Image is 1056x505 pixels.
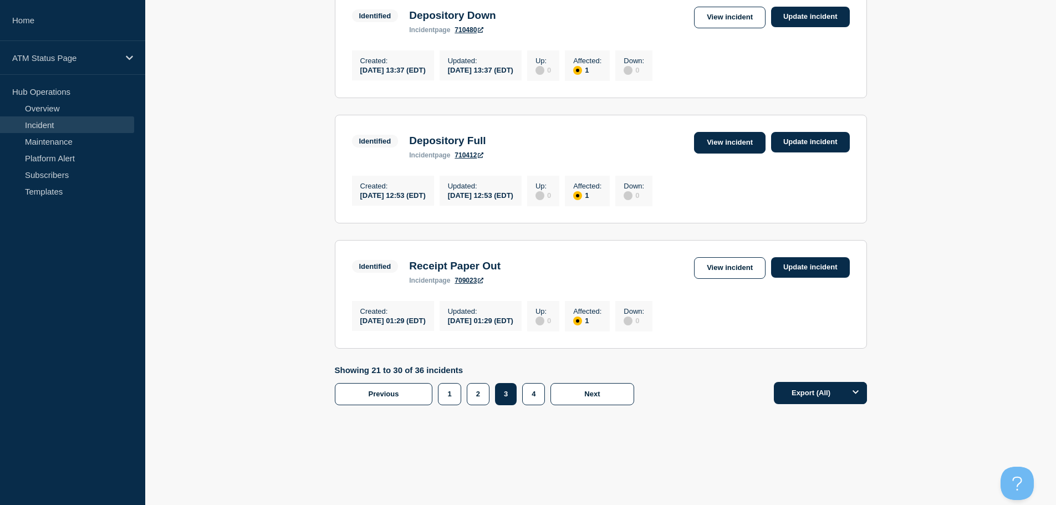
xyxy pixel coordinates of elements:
p: page [409,26,450,34]
div: 1 [573,315,601,325]
span: Identified [352,135,399,147]
h3: Depository Full [409,135,486,147]
div: disabled [535,317,544,325]
a: Update incident [771,257,850,278]
p: Affected : [573,307,601,315]
div: 0 [624,315,644,325]
div: [DATE] 12:53 (EDT) [448,190,513,200]
iframe: Help Scout Beacon - Open [1001,467,1034,500]
div: [DATE] 13:37 (EDT) [360,65,426,74]
button: Next [550,383,634,405]
a: View incident [694,7,766,28]
button: Options [845,382,867,404]
span: incident [409,26,435,34]
button: Export (All) [774,382,867,404]
button: 3 [495,383,517,405]
span: Next [584,390,600,398]
a: View incident [694,257,766,279]
h3: Depository Down [409,9,496,22]
div: 1 [573,65,601,75]
p: Up : [535,307,551,315]
p: Affected : [573,182,601,190]
p: Showing 21 to 30 of 36 incidents [335,365,640,375]
div: 0 [535,315,551,325]
div: [DATE] 01:29 (EDT) [448,315,513,325]
p: Up : [535,182,551,190]
p: Down : [624,57,644,65]
a: 710412 [455,151,483,159]
a: Update incident [771,7,850,27]
span: Identified [352,9,399,22]
div: disabled [535,66,544,75]
div: 0 [535,190,551,200]
div: affected [573,317,582,325]
div: [DATE] 13:37 (EDT) [448,65,513,74]
p: ATM Status Page [12,53,119,63]
button: Previous [335,383,433,405]
p: Created : [360,307,426,315]
button: 2 [467,383,489,405]
p: Updated : [448,307,513,315]
div: affected [573,191,582,200]
div: 0 [624,65,644,75]
div: 1 [573,190,601,200]
p: Updated : [448,57,513,65]
div: disabled [624,191,632,200]
div: 0 [624,190,644,200]
p: Up : [535,57,551,65]
p: Updated : [448,182,513,190]
div: disabled [624,317,632,325]
span: incident [409,277,435,284]
p: page [409,277,450,284]
div: disabled [624,66,632,75]
button: 4 [522,383,545,405]
div: 0 [535,65,551,75]
a: 709023 [455,277,483,284]
p: Created : [360,182,426,190]
div: disabled [535,191,544,200]
a: 710480 [455,26,483,34]
p: Down : [624,182,644,190]
span: Previous [369,390,399,398]
a: View incident [694,132,766,154]
span: Identified [352,260,399,273]
p: Down : [624,307,644,315]
div: affected [573,66,582,75]
p: Affected : [573,57,601,65]
p: Created : [360,57,426,65]
button: 1 [438,383,461,405]
div: [DATE] 01:29 (EDT) [360,315,426,325]
a: Update incident [771,132,850,152]
h3: Receipt Paper Out [409,260,501,272]
span: incident [409,151,435,159]
p: page [409,151,450,159]
div: [DATE] 12:53 (EDT) [360,190,426,200]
